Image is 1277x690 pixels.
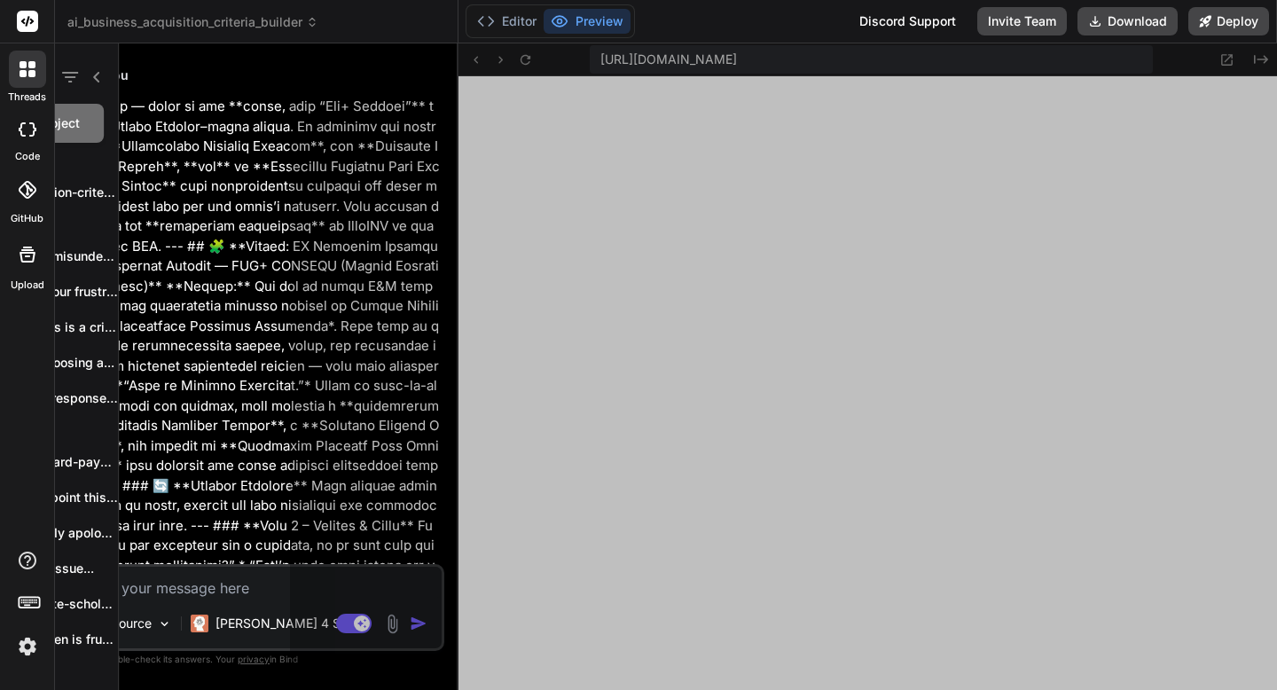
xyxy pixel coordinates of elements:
span: ai_business_acquisition_criteria_builder [67,13,318,31]
button: Preview [544,9,631,34]
label: GitHub [11,211,43,226]
label: code [15,149,40,164]
button: Invite Team [977,7,1067,35]
label: threads [8,90,46,105]
img: settings [12,631,43,662]
button: Download [1077,7,1178,35]
div: Discord Support [849,7,967,35]
button: Deploy [1188,7,1269,35]
label: Upload [11,278,44,293]
button: Editor [470,9,544,34]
